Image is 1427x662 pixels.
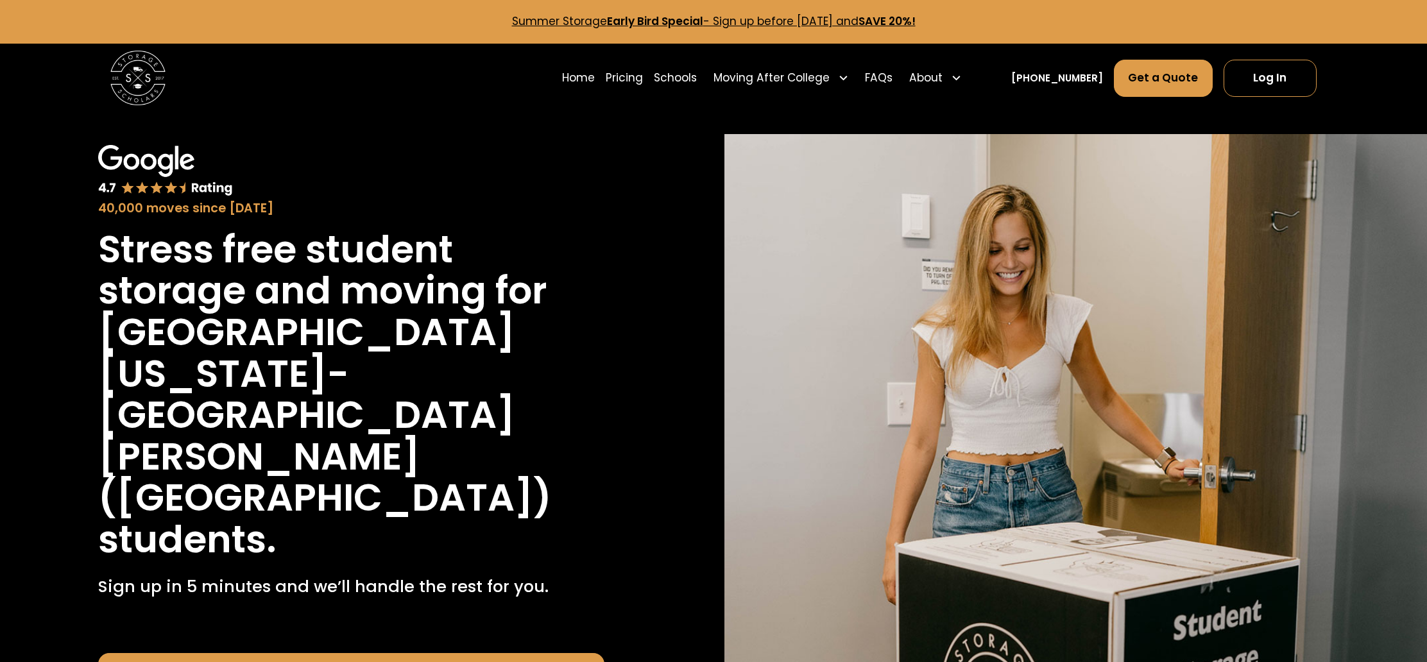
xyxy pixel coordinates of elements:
[1011,71,1103,85] a: [PHONE_NUMBER]
[606,59,643,98] a: Pricing
[98,574,549,598] p: Sign up in 5 minutes and we’ll handle the rest for you.
[98,145,232,196] img: Google 4.7 star rating
[1114,60,1213,97] a: Get a Quote
[98,312,604,519] h1: [GEOGRAPHIC_DATA][US_STATE]-[GEOGRAPHIC_DATA][PERSON_NAME] ([GEOGRAPHIC_DATA])
[98,229,604,312] h1: Stress free student storage and moving for
[98,199,604,218] div: 40,000 moves since [DATE]
[98,519,277,561] h1: students.
[713,70,830,87] div: Moving After College
[512,13,916,29] a: Summer StorageEarly Bird Special- Sign up before [DATE] andSAVE 20%!
[110,51,165,105] a: home
[654,59,697,98] a: Schools
[909,70,943,87] div: About
[607,13,703,29] strong: Early Bird Special
[859,13,916,29] strong: SAVE 20%!
[903,59,967,98] div: About
[1224,60,1317,97] a: Log In
[708,59,854,98] div: Moving After College
[865,59,893,98] a: FAQs
[562,59,595,98] a: Home
[110,51,165,105] img: Storage Scholars main logo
